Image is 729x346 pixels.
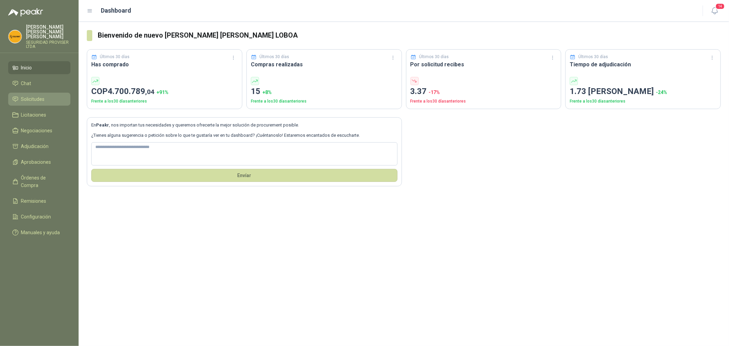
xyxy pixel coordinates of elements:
h1: Dashboard [101,6,132,15]
span: Órdenes de Compra [21,174,64,189]
span: Manuales y ayuda [21,229,60,236]
p: Últimos 30 días [100,54,130,60]
p: ¿Tienes alguna sugerencia o petición sobre lo que te gustaría ver en tu dashboard? ¡Cuéntanoslo! ... [91,132,397,139]
a: Inicio [8,61,70,74]
span: Chat [21,80,31,87]
span: 14 [715,3,725,10]
a: Aprobaciones [8,156,70,169]
p: Últimos 30 días [259,54,289,60]
p: [PERSON_NAME] [PERSON_NAME] [PERSON_NAME] [26,25,70,39]
span: Negociaciones [21,127,53,134]
span: Adjudicación [21,143,49,150]
a: Solicitudes [8,93,70,106]
button: Envíar [91,169,397,182]
span: + 8 % [262,90,272,95]
img: Logo peakr [8,8,43,16]
h3: Por solicitud recibes [410,60,557,69]
p: 3.37 [410,85,557,98]
p: Últimos 30 días [419,54,449,60]
p: Frente a los 30 días anteriores [570,98,716,105]
span: -24 % [656,90,667,95]
p: En , nos importan tus necesidades y queremos ofrecerte la mejor solución de procurement posible. [91,122,397,129]
span: Remisiones [21,197,46,205]
a: Órdenes de Compra [8,171,70,192]
h3: Bienvenido de nuevo [PERSON_NAME] [PERSON_NAME] LOBOA [98,30,721,41]
h3: Tiempo de adjudicación [570,60,716,69]
p: COP [91,85,238,98]
a: Negociaciones [8,124,70,137]
span: 4.700.789 [108,86,154,96]
a: Manuales y ayuda [8,226,70,239]
p: Frente a los 30 días anteriores [410,98,557,105]
h3: Compras realizadas [251,60,397,69]
span: ,04 [145,88,154,96]
p: 15 [251,85,397,98]
span: -17 % [429,90,440,95]
span: Aprobaciones [21,158,51,166]
p: 1.73 [PERSON_NAME] [570,85,716,98]
a: Configuración [8,210,70,223]
img: Company Logo [9,30,22,43]
p: Frente a los 30 días anteriores [251,98,397,105]
p: SEGURIDAD PROVISER LTDA [26,40,70,49]
a: Remisiones [8,195,70,208]
p: Frente a los 30 días anteriores [91,98,238,105]
h3: Has comprado [91,60,238,69]
span: + 91 % [157,90,168,95]
span: Solicitudes [21,95,45,103]
p: Últimos 30 días [579,54,608,60]
a: Adjudicación [8,140,70,153]
span: Inicio [21,64,32,71]
span: Configuración [21,213,51,221]
button: 14 [708,5,721,17]
a: Chat [8,77,70,90]
b: Peakr [96,122,109,128]
span: Licitaciones [21,111,46,119]
a: Licitaciones [8,108,70,121]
